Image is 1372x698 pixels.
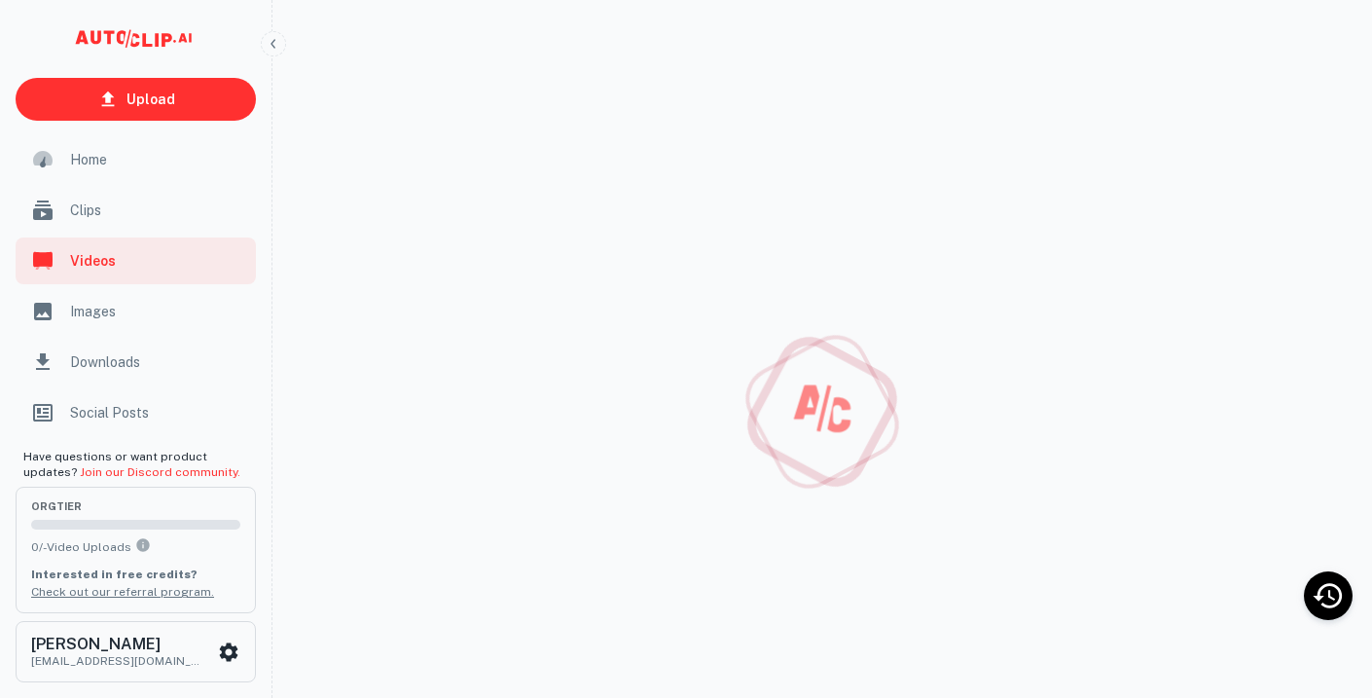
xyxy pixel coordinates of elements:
a: Clips [16,187,256,234]
span: Videos [70,250,244,272]
svg: You can upload 0 videos per month on the org tier. Upgrade to upload more. [135,537,151,553]
a: Home [16,136,256,183]
a: Join our Discord community. [80,465,240,479]
span: Home [70,149,244,170]
p: 0 / - Video Uploads [31,537,240,556]
p: Interested in free credits? [31,566,240,583]
div: Recent Activity [1304,571,1353,620]
a: Downloads [16,339,256,386]
p: Upload [126,89,175,110]
span: Clips [70,200,244,221]
span: Downloads [70,351,244,373]
a: Videos [16,238,256,284]
button: orgTier0/-Video UploadsYou can upload 0 videos per month on the org tier. Upgrade to upload more.... [16,487,256,613]
span: Images [70,301,244,322]
a: Upload [16,78,256,121]
span: Social Posts [70,402,244,423]
a: Check out our referral program. [31,585,214,599]
span: org Tier [31,501,240,512]
span: Have questions or want product updates? [23,450,240,479]
a: Social Posts [16,389,256,436]
p: [EMAIL_ADDRESS][DOMAIN_NAME] [31,652,206,670]
h6: [PERSON_NAME] [31,637,206,652]
a: Images [16,288,256,335]
button: [PERSON_NAME][EMAIL_ADDRESS][DOMAIN_NAME] [16,621,256,681]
